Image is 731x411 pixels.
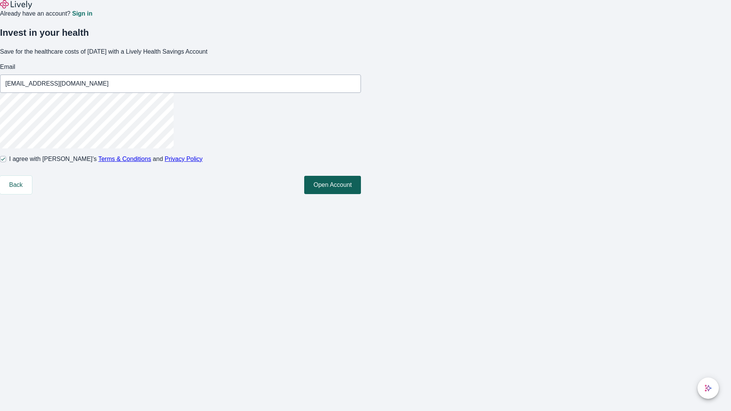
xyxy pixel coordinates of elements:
a: Privacy Policy [165,156,203,162]
svg: Lively AI Assistant [704,384,712,392]
button: Open Account [304,176,361,194]
span: I agree with [PERSON_NAME]’s and [9,155,203,164]
button: chat [697,378,719,399]
a: Sign in [72,11,92,17]
a: Terms & Conditions [98,156,151,162]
